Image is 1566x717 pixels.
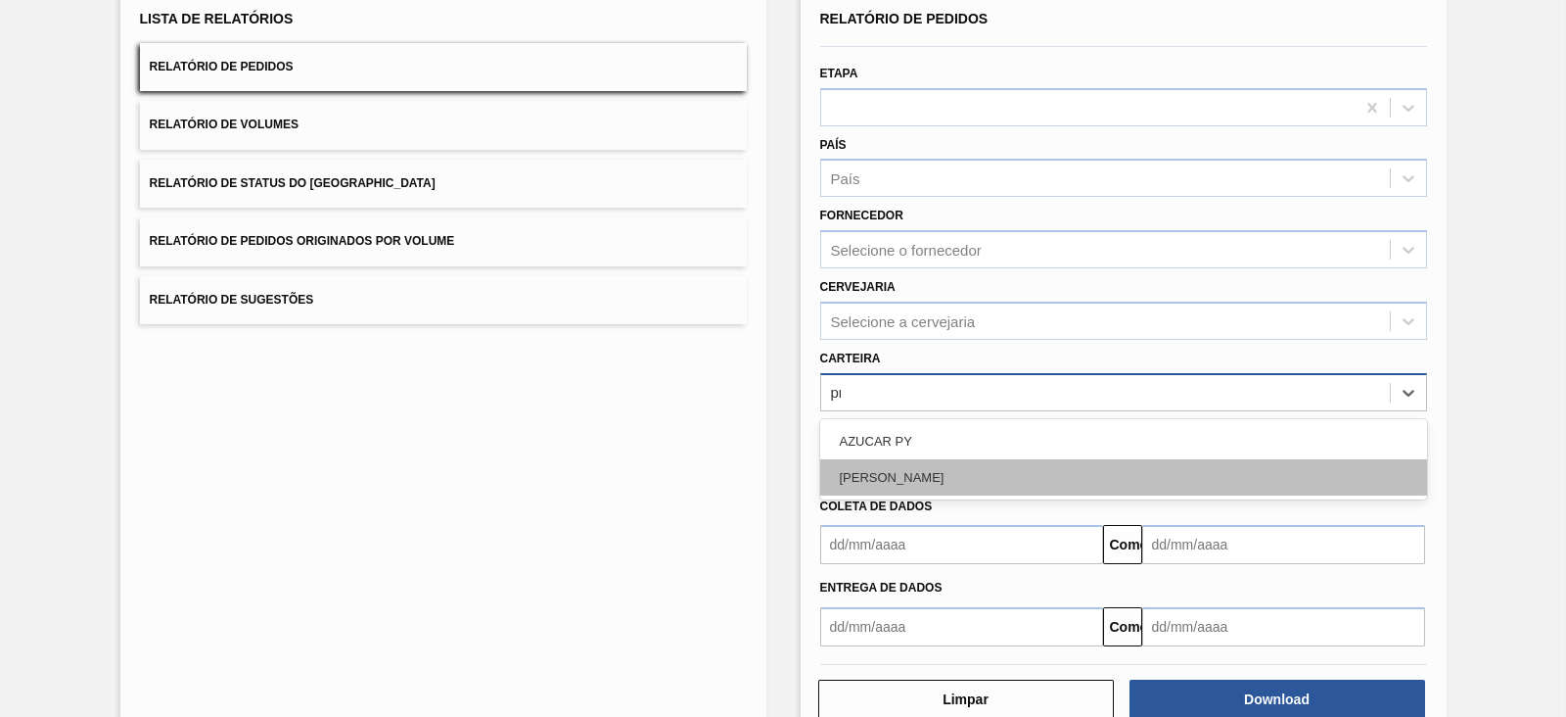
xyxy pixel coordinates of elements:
input: dd/mm/aaaa [1142,607,1425,646]
font: Etapa [820,67,858,80]
font: Lista de Relatórios [140,11,294,26]
font: Relatório de Pedidos [150,60,294,73]
font: AZUCAR PY [840,434,912,449]
font: Coleta de dados [820,500,933,513]
font: Relatório de Pedidos [820,11,989,26]
button: Comeu [1103,607,1142,646]
font: Entrega de dados [820,581,943,595]
button: Relatório de Pedidos Originados por Volume [140,217,747,265]
font: Cervejaria [820,280,896,294]
button: Relatório de Pedidos [140,43,747,91]
font: [PERSON_NAME] [840,470,944,485]
font: Carteira [820,352,881,365]
font: Relatório de Sugestões [150,293,314,307]
button: Relatório de Volumes [140,101,747,149]
font: Relatório de Pedidos Originados por Volume [150,235,455,249]
font: Fornecedor [820,209,903,222]
font: Relatório de Status do [GEOGRAPHIC_DATA] [150,176,436,190]
button: Relatório de Status do [GEOGRAPHIC_DATA] [140,160,747,208]
input: dd/mm/aaaa [820,607,1103,646]
font: Relatório de Volumes [150,119,299,132]
font: Download [1244,692,1310,707]
font: Limpar [943,692,989,707]
font: Comeu [1110,537,1156,552]
font: País [831,170,860,187]
input: dd/mm/aaaa [820,525,1103,564]
font: Selecione a cervejaria [831,312,976,329]
font: Selecione o fornecedor [831,242,982,259]
button: Relatório de Sugestões [140,276,747,324]
font: País [820,138,847,152]
button: Comeu [1103,525,1142,564]
input: dd/mm/aaaa [1142,525,1425,564]
font: Comeu [1110,619,1156,635]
